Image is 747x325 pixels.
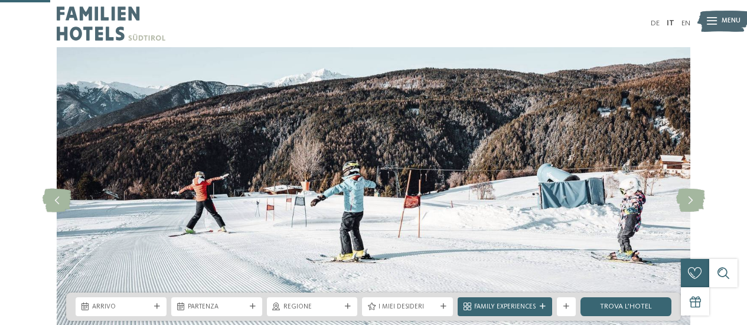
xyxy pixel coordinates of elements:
[667,19,674,27] a: IT
[283,303,341,312] span: Regione
[722,17,741,26] span: Menu
[474,303,536,312] span: Family Experiences
[580,297,671,316] a: trova l’hotel
[651,19,660,27] a: DE
[92,303,150,312] span: Arrivo
[188,303,246,312] span: Partenza
[681,19,690,27] a: EN
[379,303,436,312] span: I miei desideri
